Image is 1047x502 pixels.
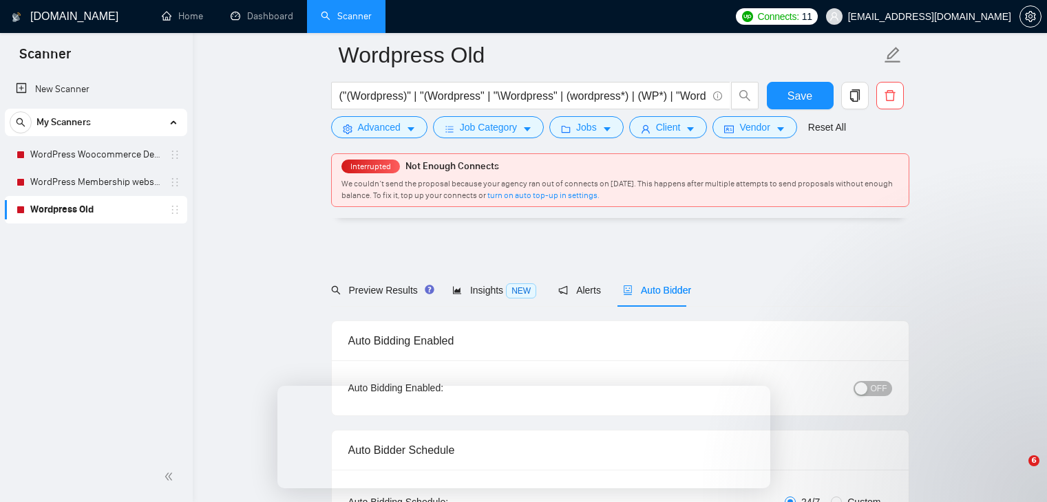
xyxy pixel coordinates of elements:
a: dashboardDashboard [231,10,293,22]
a: Reset All [808,120,846,135]
span: info-circle [713,91,722,100]
li: New Scanner [5,76,187,103]
span: holder [169,204,180,215]
span: 6 [1028,455,1039,466]
span: NEW [506,283,536,298]
button: Save [767,82,834,109]
span: Job Category [460,120,517,135]
button: folderJobscaret-down [549,116,624,138]
span: caret-down [602,124,612,134]
span: Insights [452,285,536,296]
button: userClientcaret-down [629,116,708,138]
input: Scanner name... [339,38,881,72]
span: folder [561,124,571,134]
span: idcard [724,124,734,134]
span: caret-down [406,124,416,134]
input: Search Freelance Jobs... [339,87,707,105]
span: Interrupted [346,162,395,171]
span: We couldn’t send the proposal because your agency ran out of connects on [DATE]. This happens aft... [341,179,893,200]
a: turn on auto top-up in settings. [487,190,600,200]
span: user [829,12,839,21]
a: New Scanner [16,76,176,103]
span: robot [623,285,633,295]
span: Advanced [358,120,401,135]
span: Save [787,87,812,105]
span: double-left [164,470,178,483]
img: logo [12,6,21,28]
span: My Scanners [36,109,91,136]
span: notification [558,285,568,295]
iframe: Intercom live chat [1000,455,1033,488]
span: setting [343,124,352,134]
span: Scanner [8,44,82,73]
span: holder [169,177,180,188]
a: homeHome [162,10,203,22]
button: search [731,82,759,109]
span: caret-down [522,124,532,134]
span: search [732,89,758,102]
button: barsJob Categorycaret-down [433,116,544,138]
a: setting [1019,11,1041,22]
a: WordPress Membership website [30,168,161,196]
a: searchScanner [321,10,372,22]
span: caret-down [686,124,695,134]
span: Connects: [757,9,799,24]
span: search [331,285,341,295]
iframe: Опитування від Vadym з компанії GigRadar.io [277,386,770,488]
div: Tooltip anchor [423,283,436,296]
span: Jobs [576,120,597,135]
a: WordPress Woocommerce Developer [30,141,161,168]
img: upwork-logo.png [742,11,753,22]
span: delete [877,89,903,102]
div: Auto Bidding Enabled: [348,380,529,395]
button: settingAdvancedcaret-down [331,116,427,138]
span: Not Enough Connects [405,160,499,172]
span: Auto Bidder [623,285,691,296]
span: Vendor [739,120,770,135]
span: bars [445,124,454,134]
span: search [10,118,31,127]
span: 11 [802,9,812,24]
button: setting [1019,6,1041,28]
li: My Scanners [5,109,187,223]
button: search [10,111,32,133]
span: user [641,124,651,134]
span: caret-down [776,124,785,134]
span: holder [169,149,180,160]
a: Wordpress Old [30,196,161,223]
span: edit [884,46,902,64]
span: copy [842,89,868,102]
div: Auto Bidding Enabled [348,321,892,360]
span: Alerts [558,285,601,296]
span: Preview Results [331,285,430,296]
button: copy [841,82,869,109]
button: idcardVendorcaret-down [712,116,796,138]
span: Client [656,120,681,135]
button: delete [876,82,904,109]
span: setting [1020,11,1041,22]
span: area-chart [452,285,462,295]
